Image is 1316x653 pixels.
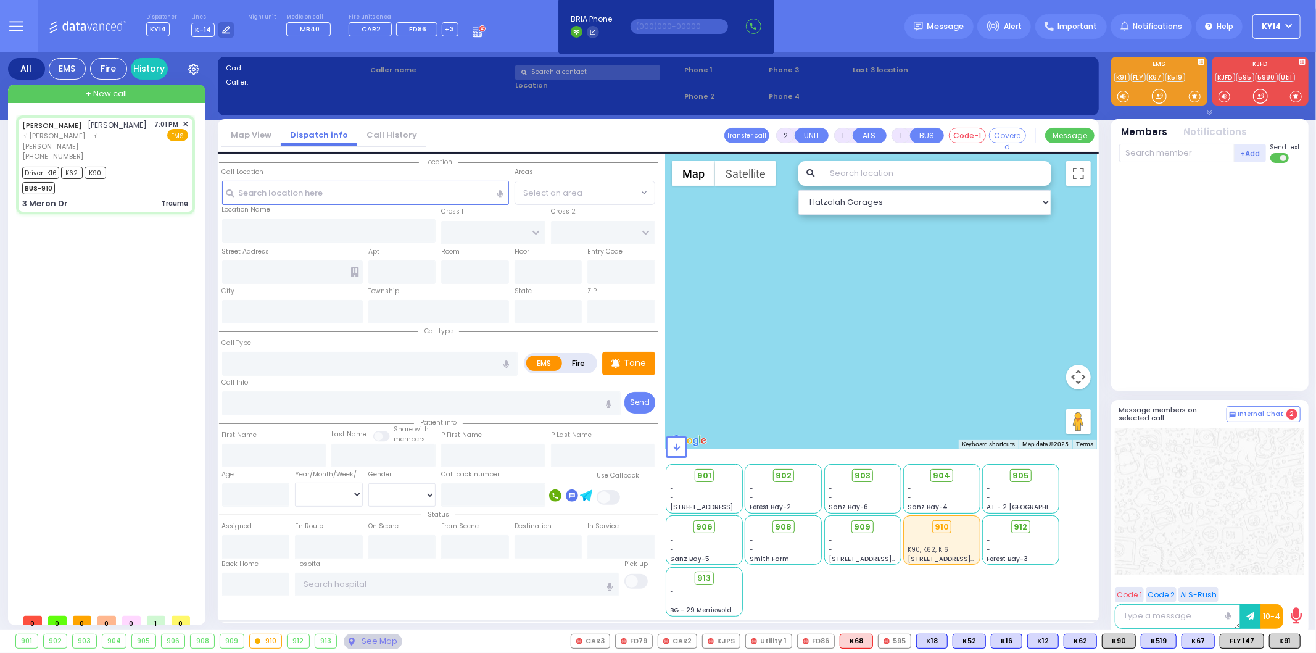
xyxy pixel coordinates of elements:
button: Notifications [1184,125,1248,139]
img: red-radio-icon.svg [576,638,582,644]
img: red-radio-icon.svg [751,638,757,644]
button: Members [1122,125,1168,139]
label: Fire [561,356,596,371]
div: FD86 [797,634,835,649]
div: 595 [878,634,911,649]
div: K16 [991,634,1022,649]
span: 912 [1014,521,1028,533]
div: BLS [991,634,1022,649]
span: Other building occupants [350,267,359,277]
span: Phone 2 [684,91,764,102]
a: Map View [221,129,281,141]
span: Send text [1270,143,1301,152]
div: 3 Meron Dr [22,198,68,210]
span: - [829,536,832,545]
span: - [671,536,674,545]
label: Medic on call [286,14,334,21]
div: All [8,58,45,80]
label: Call back number [441,470,500,480]
div: 906 [162,634,185,648]
span: AT - 2 [GEOGRAPHIC_DATA] [987,502,1078,512]
label: Hospital [295,559,322,569]
input: Search hospital [295,573,619,596]
span: 909 [855,521,871,533]
span: EMS [167,129,188,141]
a: K67 [1147,73,1164,82]
label: Use Callback [597,471,639,481]
span: K90 [85,167,106,179]
span: 2 [1286,409,1297,420]
img: red-radio-icon.svg [708,638,714,644]
div: 910 [932,520,952,534]
label: Lines [191,14,234,21]
button: Message [1045,128,1095,143]
div: 903 [73,634,96,648]
a: 595 [1236,73,1254,82]
span: Call type [418,326,459,336]
input: (000)000-00000 [631,19,728,34]
span: - [987,545,991,554]
span: + New call [86,88,127,100]
span: 0 [73,616,91,625]
div: BLS [1064,634,1097,649]
label: Cross 2 [551,207,576,217]
a: FLY [1131,73,1146,82]
span: [STREET_ADDRESS][PERSON_NAME] [671,502,787,512]
span: 0 [172,616,190,625]
button: Covered [989,128,1026,143]
button: BUS [910,128,944,143]
div: 905 [132,634,155,648]
button: KY14 [1252,14,1301,39]
label: In Service [587,522,619,531]
img: Logo [49,19,131,34]
span: - [671,596,674,605]
span: Internal Chat [1238,410,1284,418]
div: K91 [1269,634,1301,649]
div: K67 [1182,634,1215,649]
span: - [671,493,674,502]
img: red-radio-icon.svg [663,638,669,644]
div: FLY 147 [1220,634,1264,649]
label: From Scene [441,522,479,531]
span: BUS-910 [22,182,55,194]
span: members [394,435,425,444]
span: Message [927,20,964,33]
label: Back Home [222,559,259,569]
span: - [987,484,991,493]
span: 0 [48,616,67,625]
span: KY14 [146,22,170,36]
label: Pick up [624,559,648,569]
div: Utility 1 [745,634,792,649]
label: Call Location [222,167,264,177]
button: Show satellite imagery [715,161,776,186]
span: BG - 29 Merriewold S. [671,605,740,615]
label: Age [222,470,234,480]
div: 912 [288,634,309,648]
a: Call History [357,129,426,141]
span: - [829,545,832,554]
label: ZIP [587,286,597,296]
button: ALS [853,128,887,143]
div: 909 [220,634,244,648]
small: Share with [394,425,429,434]
label: First Name [222,430,257,440]
label: Dispatcher [146,14,177,21]
label: Caller name [370,65,511,75]
button: Code 1 [1115,587,1144,602]
label: City [222,286,235,296]
span: FD86 [409,24,426,34]
button: ALS-Rush [1178,587,1219,602]
span: - [671,545,674,554]
span: 7:01 PM [155,120,179,129]
div: BLS [1027,634,1059,649]
button: Code 2 [1146,587,1177,602]
span: - [671,484,674,493]
span: - [750,545,753,554]
span: - [829,493,832,502]
span: Status [421,510,455,519]
label: Call Info [222,378,249,388]
div: K68 [840,634,873,649]
label: Location Name [222,205,271,215]
span: 903 [855,470,871,482]
a: KJFD [1215,73,1235,82]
